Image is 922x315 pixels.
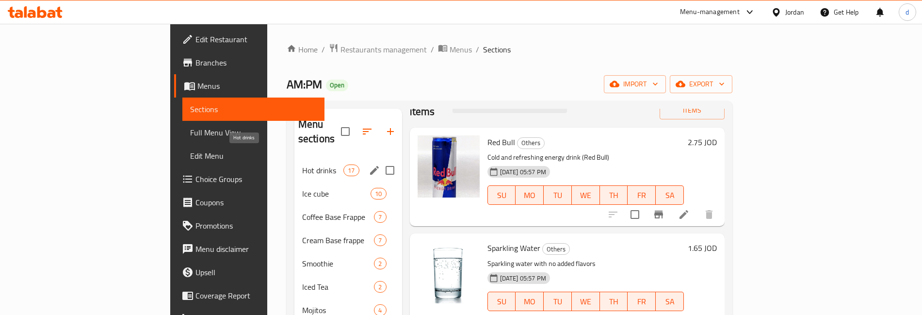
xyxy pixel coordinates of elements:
[197,80,316,92] span: Menus
[487,135,515,149] span: Red Bull
[660,295,680,309] span: SA
[340,44,427,55] span: Restaurants management
[302,258,374,269] span: Smoothie
[697,203,721,226] button: delete
[625,204,645,225] span: Select to update
[418,135,480,198] img: Red Bull
[544,292,572,311] button: TU
[487,241,540,255] span: Sparkling Water
[174,74,324,98] a: Menus
[294,159,402,182] div: Hot drinks17edit
[294,252,402,275] div: Smoothie2
[287,43,732,56] nav: breadcrumb
[438,43,472,56] a: Menus
[182,98,324,121] a: Sections
[379,120,402,143] button: Add section
[374,213,386,222] span: 7
[174,214,324,237] a: Promotions
[190,150,316,162] span: Edit Menu
[487,185,516,205] button: SU
[195,33,316,45] span: Edit Restaurant
[518,137,544,149] span: Others
[174,191,324,214] a: Coupons
[628,292,656,311] button: FR
[374,306,386,315] span: 4
[294,275,402,298] div: Iced Tea2
[631,295,652,309] span: FR
[174,167,324,191] a: Choice Groups
[680,6,740,18] div: Menu-management
[374,234,386,246] div: items
[374,259,386,268] span: 2
[195,57,316,68] span: Branches
[628,185,656,205] button: FR
[600,292,628,311] button: TH
[195,220,316,232] span: Promotions
[450,44,472,55] span: Menus
[670,75,732,93] button: export
[496,167,550,177] span: [DATE] 05:57 PM
[174,51,324,74] a: Branches
[576,295,596,309] span: WE
[174,28,324,51] a: Edit Restaurant
[688,135,717,149] h6: 2.75 JOD
[174,284,324,307] a: Coverage Report
[374,258,386,269] div: items
[906,7,909,17] span: d
[476,44,479,55] li: /
[371,189,386,199] span: 10
[604,75,666,93] button: import
[544,185,572,205] button: TU
[326,80,348,91] div: Open
[660,188,680,202] span: SA
[543,244,569,255] span: Others
[572,185,600,205] button: WE
[195,266,316,278] span: Upsell
[516,185,544,205] button: MO
[516,292,544,311] button: MO
[487,151,684,164] p: Cold and refreshing energy drink (Red Bull)
[604,188,624,202] span: TH
[343,165,359,176] div: items
[431,44,434,55] li: /
[656,185,684,205] button: SA
[190,103,316,115] span: Sections
[604,295,624,309] span: TH
[294,182,402,205] div: Ice cube10
[688,241,717,255] h6: 1.65 JOD
[182,144,324,167] a: Edit Menu
[548,295,568,309] span: TU
[542,243,570,255] div: Others
[195,243,316,255] span: Menu disclaimer
[656,292,684,311] button: SA
[195,173,316,185] span: Choice Groups
[548,188,568,202] span: TU
[302,234,374,246] span: Cream Base frappe
[344,166,358,175] span: 17
[367,163,382,178] button: edit
[335,121,356,142] span: Select all sections
[374,282,386,292] span: 2
[302,165,343,176] span: Hot drinks
[576,188,596,202] span: WE
[631,188,652,202] span: FR
[326,81,348,89] span: Open
[612,78,658,90] span: import
[647,203,670,226] button: Branch-specific-item
[487,292,516,311] button: SU
[195,197,316,208] span: Coupons
[302,211,374,223] span: Coffee Base Frappe
[492,295,512,309] span: SU
[517,137,545,149] div: Others
[572,292,600,311] button: WE
[678,78,725,90] span: export
[294,229,402,252] div: Cream Base frappe7
[302,281,374,293] span: Iced Tea
[190,127,316,138] span: Full Menu View
[492,188,512,202] span: SU
[600,185,628,205] button: TH
[195,290,316,301] span: Coverage Report
[302,188,371,199] span: Ice cube
[374,281,386,293] div: items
